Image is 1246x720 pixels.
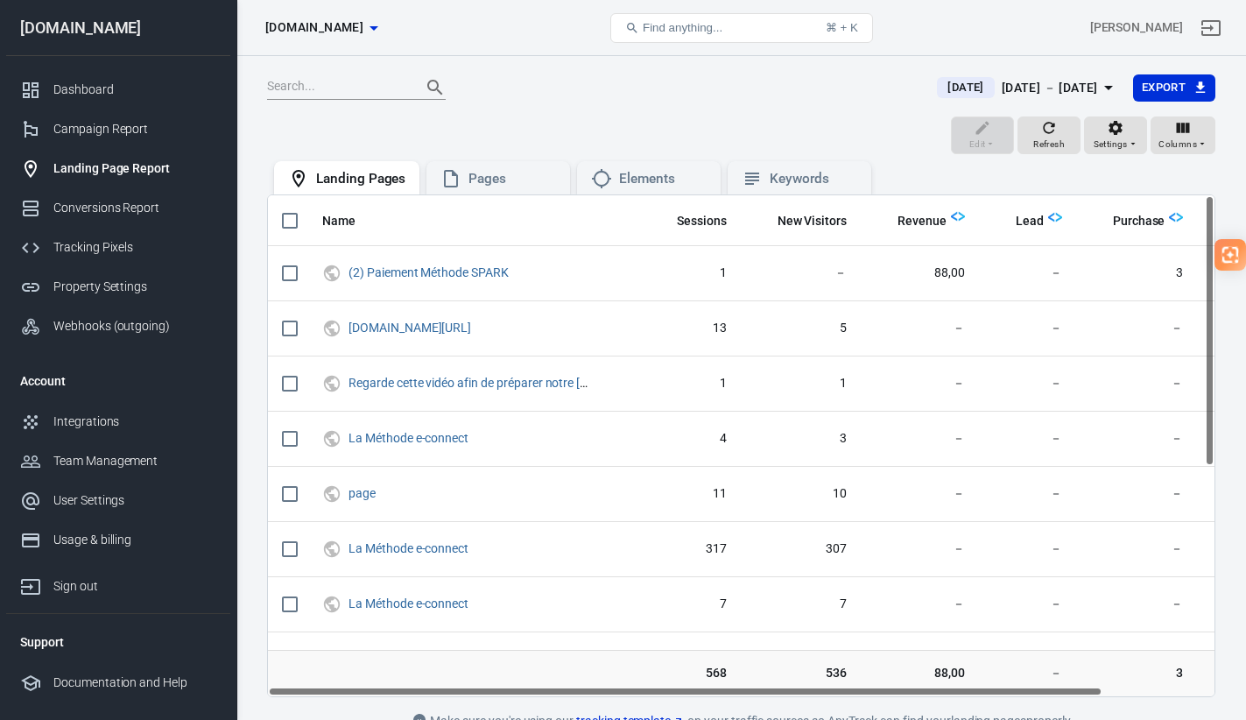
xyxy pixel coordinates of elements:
[322,318,341,339] svg: UTM & Web Traffic
[940,79,990,96] span: [DATE]
[53,199,216,217] div: Conversions Report
[1169,210,1183,224] img: Logo
[322,428,341,449] svg: UTM & Web Traffic
[322,213,378,230] span: Name
[875,596,965,613] span: －
[6,560,230,606] a: Sign out
[348,376,670,390] a: Regarde cette vidéo afin de préparer notre [PERSON_NAME]
[348,596,468,611] a: La Méthode e-connect
[654,665,727,682] span: 568
[1190,7,1232,49] a: Sign out
[1158,137,1197,152] span: Columns
[875,665,965,682] span: 88,00
[348,321,471,335] a: [DOMAIN_NAME][URL]
[875,375,965,392] span: －
[53,674,216,692] div: Documentation and Help
[322,484,341,505] svg: UTM & Web Traffic
[1090,213,1165,230] span: Purchase
[993,320,1062,337] span: －
[993,485,1062,503] span: －
[1090,540,1184,558] span: －
[53,238,216,257] div: Tracking Pixels
[6,70,230,109] a: Dashboard
[1151,116,1215,155] button: Columns
[316,170,405,188] div: Landing Pages
[610,13,873,43] button: Find anything...⌘ + K
[923,74,1132,102] button: [DATE][DATE] － [DATE]
[1084,116,1147,155] button: Settings
[1016,213,1044,230] span: Lead
[322,263,341,284] svg: UTM & Web Traffic
[875,320,965,337] span: －
[875,265,965,282] span: 88,00
[755,540,848,558] span: 307
[1090,375,1184,392] span: －
[619,170,707,188] div: Elements
[53,413,216,431] div: Integrations
[6,149,230,188] a: Landing Page Report
[348,431,468,445] a: La Méthode e-connect
[654,265,727,282] span: 1
[1090,665,1184,682] span: 3
[6,307,230,346] a: Webhooks (outgoing)
[755,665,848,682] span: 536
[898,213,947,230] span: Revenue
[755,265,848,282] span: －
[268,195,1214,696] div: scrollable content
[53,120,216,138] div: Campaign Report
[53,159,216,178] div: Landing Page Report
[1017,116,1081,155] button: Refresh
[267,76,407,99] input: Search...
[348,321,474,334] span: xn--lacclrateur-ebbb.com/video-econnect
[643,21,722,34] span: Find anything...
[348,541,468,555] a: La Méthode e-connect
[6,20,230,36] div: [DOMAIN_NAME]
[348,265,509,279] a: (2) Paiement Méthode SPARK
[993,265,1062,282] span: －
[875,485,965,503] span: －
[6,520,230,560] a: Usage & billing
[1094,137,1128,152] span: Settings
[1090,320,1184,337] span: －
[322,539,341,560] svg: UTM & Web Traffic
[6,228,230,267] a: Tracking Pixels
[654,320,727,337] span: 13
[778,213,848,230] span: New Visitors
[755,320,848,337] span: 5
[898,210,947,231] span: Total revenue calculated by AnyTrack.
[993,596,1062,613] span: －
[875,430,965,448] span: －
[6,188,230,228] a: Conversions Report
[654,213,727,230] span: Sessions
[6,441,230,481] a: Team Management
[6,481,230,520] a: User Settings
[265,17,363,39] span: theambitiousman.fr
[6,267,230,307] a: Property Settings
[1048,210,1062,224] img: Logo
[1090,430,1184,448] span: －
[654,540,727,558] span: 317
[993,665,1062,682] span: －
[1033,137,1065,152] span: Refresh
[875,210,947,231] span: Total revenue calculated by AnyTrack.
[258,11,384,44] button: [DOMAIN_NAME]
[993,540,1062,558] span: －
[1090,485,1184,503] span: －
[53,491,216,510] div: User Settings
[53,531,216,549] div: Usage & billing
[414,67,456,109] button: Search
[1090,596,1184,613] span: －
[770,170,857,188] div: Keywords
[348,486,376,500] a: page
[1113,213,1165,230] span: Purchase
[6,109,230,149] a: Campaign Report
[654,375,727,392] span: 1
[1002,77,1098,99] div: [DATE] － [DATE]
[53,81,216,99] div: Dashboard
[53,452,216,470] div: Team Management
[53,317,216,335] div: Webhooks (outgoing)
[654,596,727,613] span: 7
[6,621,230,663] li: Support
[755,430,848,448] span: 3
[993,430,1062,448] span: －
